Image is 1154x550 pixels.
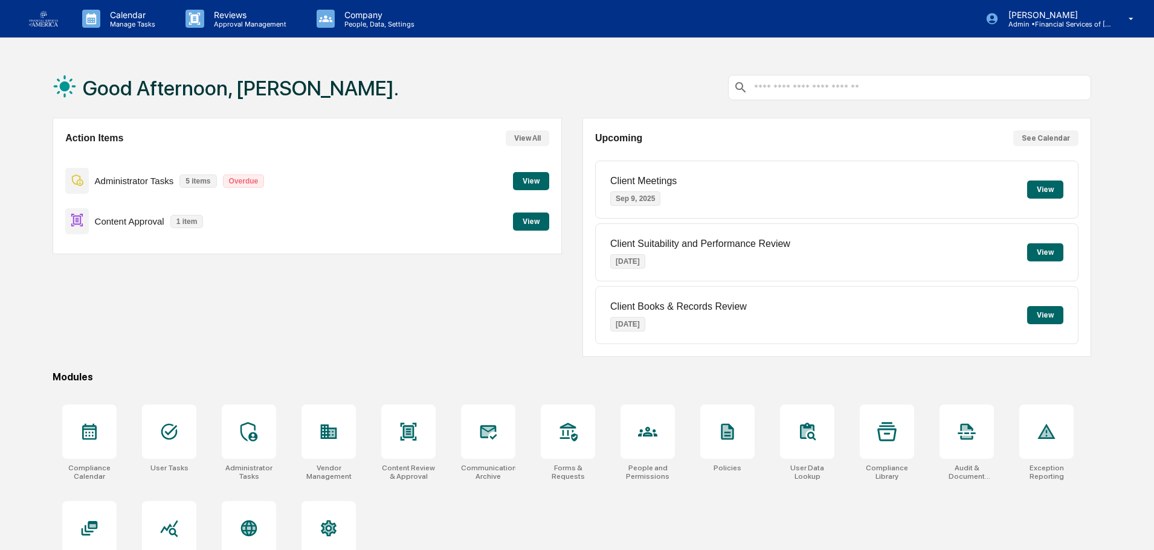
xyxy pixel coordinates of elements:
[95,176,174,186] p: Administrator Tasks
[29,11,58,27] img: logo
[65,133,123,144] h2: Action Items
[223,174,265,188] p: Overdue
[610,301,747,312] p: Client Books & Records Review
[860,464,914,481] div: Compliance Library
[610,176,677,187] p: Client Meetings
[610,317,645,331] p: [DATE]
[610,238,790,249] p: Client Suitability and Performance Review
[621,464,675,481] div: People and Permissions
[204,20,292,28] p: Approval Management
[1027,181,1063,199] button: View
[999,10,1111,20] p: [PERSON_NAME]
[179,174,216,188] p: 5 items
[595,133,642,144] h2: Upcoming
[610,191,660,206] p: Sep 9, 2025
[513,213,549,231] button: View
[513,174,549,186] a: View
[780,464,834,481] div: User Data Lookup
[1019,464,1074,481] div: Exception Reporting
[83,76,399,100] h1: Good Afternoon, [PERSON_NAME].
[461,464,515,481] div: Communications Archive
[222,464,276,481] div: Administrator Tasks
[381,464,436,481] div: Content Review & Approval
[714,464,741,472] div: Policies
[335,10,421,20] p: Company
[1027,306,1063,324] button: View
[1027,243,1063,261] button: View
[999,20,1111,28] p: Admin • Financial Services of [GEOGRAPHIC_DATA]
[150,464,189,472] div: User Tasks
[513,172,549,190] button: View
[940,464,994,481] div: Audit & Document Logs
[513,215,549,226] a: View
[170,215,204,228] p: 1 item
[53,371,1091,383] div: Modules
[541,464,595,481] div: Forms & Requests
[506,130,549,146] button: View All
[1013,130,1078,146] button: See Calendar
[610,254,645,269] p: [DATE]
[301,464,356,481] div: Vendor Management
[204,10,292,20] p: Reviews
[100,10,161,20] p: Calendar
[335,20,421,28] p: People, Data, Settings
[62,464,117,481] div: Compliance Calendar
[95,216,164,226] p: Content Approval
[100,20,161,28] p: Manage Tasks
